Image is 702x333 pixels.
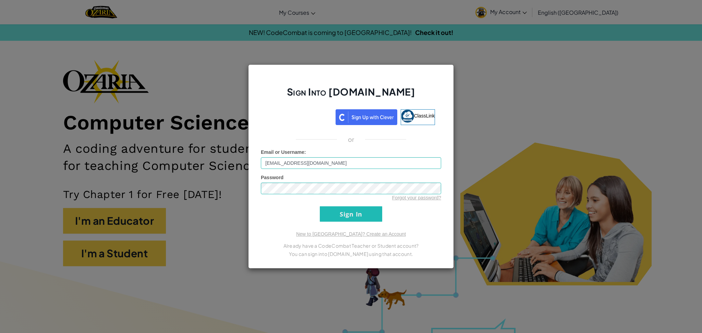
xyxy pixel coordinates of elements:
[414,113,435,119] span: ClassLink
[296,231,406,237] a: New to [GEOGRAPHIC_DATA]? Create an Account
[261,242,441,250] p: Already have a CodeCombat Teacher or Student account?
[261,250,441,258] p: You can sign into [DOMAIN_NAME] using that account.
[261,149,306,156] label: :
[261,175,283,180] span: Password
[348,135,354,144] p: or
[261,149,304,155] span: Email or Username
[392,195,441,200] a: Forgot your password?
[401,110,414,123] img: classlink-logo-small.png
[336,109,397,125] img: clever_sso_button@2x.png
[320,206,382,222] input: Sign In
[264,109,336,124] iframe: Botón de Acceder con Google
[261,85,441,105] h2: Sign Into [DOMAIN_NAME]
